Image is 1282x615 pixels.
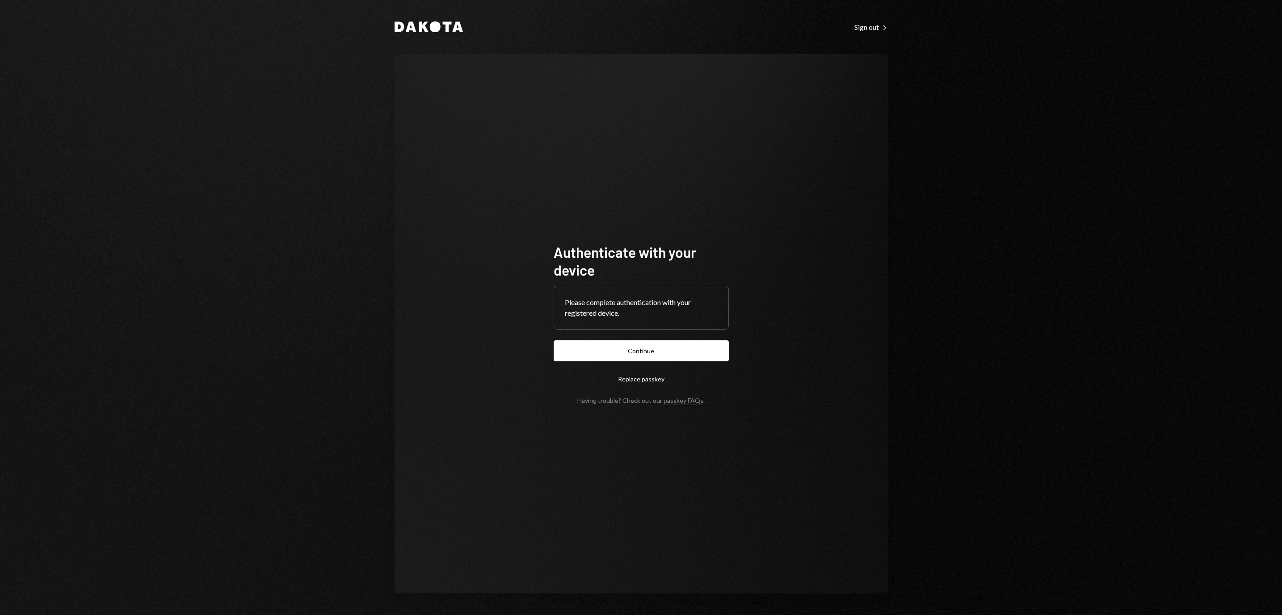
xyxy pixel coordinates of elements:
a: Sign out [854,22,888,32]
h1: Authenticate with your device [554,243,729,279]
button: Continue [554,340,729,361]
div: Sign out [854,23,888,32]
a: passkey FAQs [664,397,703,405]
div: Please complete authentication with your registered device. [565,297,718,318]
button: Replace passkey [554,368,729,389]
div: Having trouble? Check out our . [577,397,705,404]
